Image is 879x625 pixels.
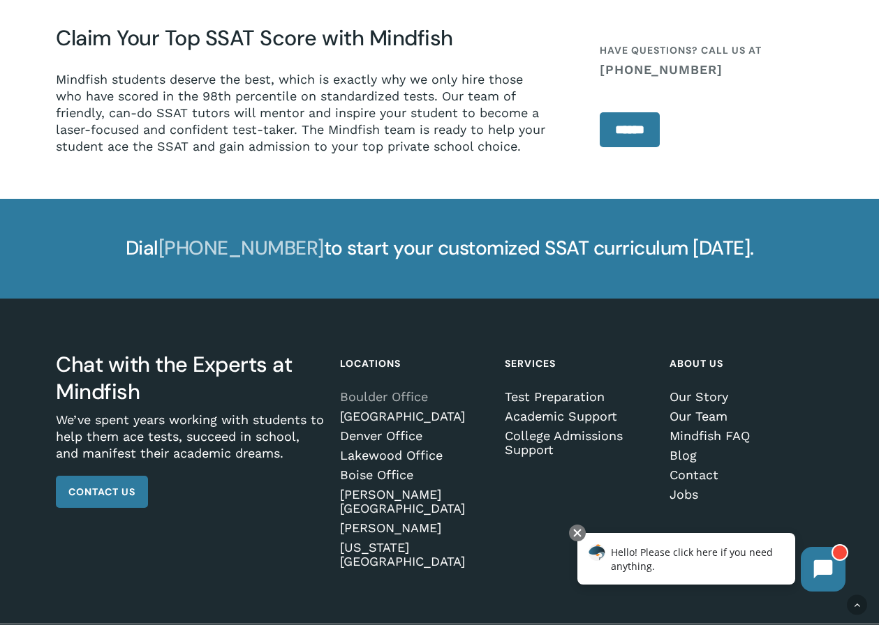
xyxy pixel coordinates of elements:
[94,236,785,261] h4: Dial to start your customized SSAT curriculum [DATE].
[505,351,654,376] h4: Services
[56,412,325,476] p: We’ve spent years working with students to help them ace tests, succeed in school, and manifest t...
[340,429,489,443] a: Denver Office
[340,468,489,482] a: Boise Office
[340,541,489,568] a: [US_STATE][GEOGRAPHIC_DATA]
[670,390,819,404] a: Our Story
[340,390,489,404] a: Boulder Office
[340,351,489,376] h4: Locations
[563,522,859,605] iframe: Chatbot
[56,71,551,155] p: Mindfish students deserve the best, which is exactly why we only hire those who have scored in th...
[56,476,148,508] a: Contact Us
[56,351,325,405] h3: Chat with the Experts at Mindfish
[158,235,324,261] a: [PHONE_NUMBER]
[670,488,819,502] a: Jobs
[340,409,489,423] a: [GEOGRAPHIC_DATA]
[68,485,135,499] span: Contact Us
[670,351,819,376] h4: About Us
[670,409,819,423] a: Our Team
[340,521,489,535] a: [PERSON_NAME]
[600,63,723,77] strong: [PHONE_NUMBER]
[670,429,819,443] a: Mindfish FAQ
[56,24,551,52] h3: Claim Your Top SSAT Score with Mindfish
[505,429,654,457] a: College Admissions Support
[670,468,819,482] a: Contact
[670,449,819,462] a: Blog
[340,488,489,515] a: [PERSON_NAME][GEOGRAPHIC_DATA]
[340,449,489,462] a: Lakewood Office
[505,409,654,423] a: Academic Support
[600,63,823,77] a: [PHONE_NUMBER]
[505,390,654,404] a: Test Preparation
[600,38,823,77] h4: Have questions? Call us at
